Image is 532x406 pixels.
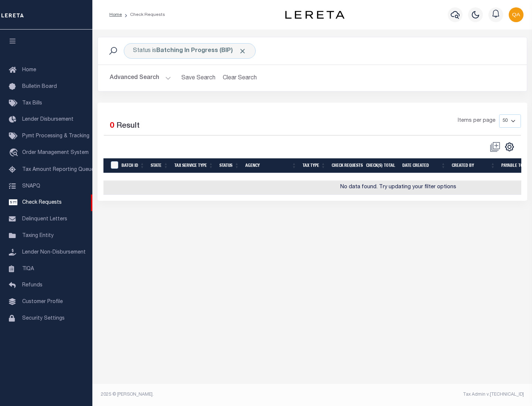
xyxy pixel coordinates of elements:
i: travel_explore [9,148,21,158]
th: Tax Type: activate to sort column ascending [300,158,329,173]
span: 0 [110,122,114,130]
span: Refunds [22,283,42,288]
span: TIQA [22,266,34,271]
span: Click to Remove [239,47,246,55]
span: Taxing Entity [22,233,54,238]
span: Security Settings [22,316,65,321]
label: Result [116,120,140,132]
th: Check(s) Total [363,158,399,173]
li: Check Requests [122,11,165,18]
span: Tax Bills [22,101,42,106]
div: 2025 © [PERSON_NAME]. [95,391,313,398]
div: Tax Admin v.[TECHNICAL_ID] [318,391,524,398]
span: Lender Non-Disbursement [22,250,86,255]
span: Items per page [458,117,495,125]
span: Pymt Processing & Tracking [22,134,89,139]
b: Batching In Progress (BIP) [156,48,246,54]
th: Batch Id: activate to sort column ascending [119,158,148,173]
button: Save Search [177,71,220,85]
th: State: activate to sort column ascending [148,158,171,173]
span: Order Management System [22,150,89,155]
img: logo-dark.svg [285,11,344,19]
th: Status: activate to sort column ascending [216,158,242,173]
span: Bulletin Board [22,84,57,89]
th: Date Created: activate to sort column ascending [399,158,449,173]
span: Check Requests [22,200,62,205]
a: Home [109,13,122,17]
div: Status is [124,43,256,59]
span: Customer Profile [22,299,63,304]
span: Lender Disbursement [22,117,74,122]
span: SNAPQ [22,183,40,189]
th: Check Requests [329,158,363,173]
span: Tax Amount Reporting Queue [22,167,94,172]
span: Home [22,68,36,73]
th: Created By: activate to sort column ascending [449,158,498,173]
img: svg+xml;base64,PHN2ZyB4bWxucz0iaHR0cDovL3d3dy53My5vcmcvMjAwMC9zdmciIHBvaW50ZXItZXZlbnRzPSJub25lIi... [509,7,524,22]
span: Delinquent Letters [22,217,67,222]
button: Advanced Search [110,71,171,85]
th: Agency: activate to sort column ascending [242,158,300,173]
button: Clear Search [220,71,260,85]
th: Tax Service Type: activate to sort column ascending [171,158,216,173]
